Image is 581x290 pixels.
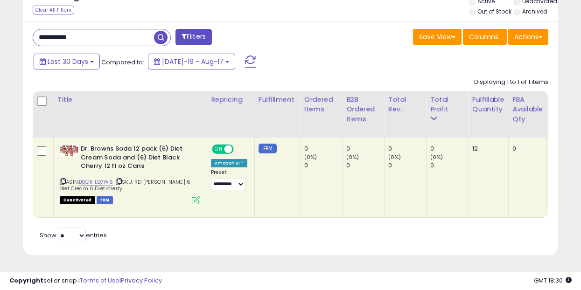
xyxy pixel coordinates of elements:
[121,276,162,285] a: Privacy Policy
[474,78,548,87] div: Displaying 1 to 1 of 1 items
[60,178,190,192] span: | SKU: RD [PERSON_NAME] 6 diet Cream 6 Diet cherry
[512,95,543,124] div: FBA Available Qty
[522,7,547,15] label: Archived
[463,29,507,45] button: Columns
[60,145,200,203] div: ASIN:
[57,95,203,104] div: Title
[413,29,462,45] button: Save View
[388,161,426,170] div: 0
[232,145,247,153] span: OFF
[259,144,277,153] small: FBM
[80,276,119,285] a: Terms of Use
[9,276,43,285] strong: Copyright
[34,54,100,69] button: Last 30 Days
[60,145,78,156] img: 51XgCPDli2L._SL40_.jpg
[388,153,401,161] small: (0%)
[101,58,144,67] span: Compared to:
[477,7,511,15] label: Out of Stock
[346,95,380,124] div: B2B Ordered Items
[388,145,426,153] div: 0
[81,145,194,173] b: Dr. Browns Soda 12 pack (6) Diet Cream Soda and (6) Diet Black Cherry 12 fl oz Cans
[304,145,342,153] div: 0
[304,95,338,114] div: Ordered Items
[469,32,498,41] span: Columns
[33,6,74,14] div: Clear All Filters
[346,161,384,170] div: 0
[304,153,317,161] small: (0%)
[508,29,548,45] button: Actions
[40,231,107,240] span: Show: entries
[60,196,95,204] span: All listings that are unavailable for purchase on Amazon for any reason other than out-of-stock
[304,161,342,170] div: 0
[175,29,212,45] button: Filters
[211,159,247,167] div: Amazon AI *
[48,57,88,66] span: Last 30 Days
[430,95,464,114] div: Total Profit
[213,145,224,153] span: ON
[97,196,113,204] span: FBM
[9,276,162,285] div: seller snap | |
[430,153,443,161] small: (0%)
[388,95,422,114] div: Total Rev.
[79,178,113,186] a: B0C1HLQ7W6
[346,153,359,161] small: (0%)
[259,95,296,104] div: Fulfillment
[472,145,501,153] div: 12
[211,169,247,190] div: Preset:
[534,276,572,285] span: 2025-09-17 18:30 GMT
[211,95,251,104] div: Repricing
[512,145,539,153] div: 0
[148,54,235,69] button: [DATE]-19 - Aug-17
[430,161,468,170] div: 0
[430,145,468,153] div: 0
[346,145,384,153] div: 0
[162,57,224,66] span: [DATE]-19 - Aug-17
[472,95,504,114] div: Fulfillable Quantity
